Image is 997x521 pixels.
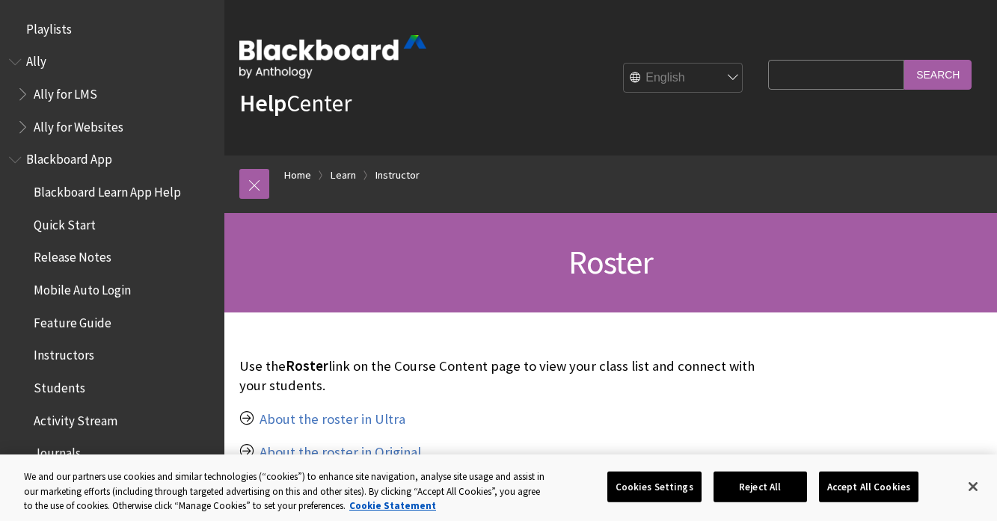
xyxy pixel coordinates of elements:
a: Learn [331,166,356,185]
a: More information about your privacy, opens in a new tab [349,499,436,512]
span: Students [34,375,85,395]
a: Instructor [375,166,420,185]
span: Mobile Auto Login [34,277,131,298]
button: Close [957,470,990,503]
span: Ally for LMS [34,81,97,102]
span: Quick Start [34,212,96,232]
a: About the roster in Original [260,443,421,461]
button: Cookies Settings [607,471,702,502]
span: Instructors [34,343,94,363]
span: Ally [26,49,46,70]
span: Roster [568,241,653,283]
a: About the roster in Ultra [260,410,405,428]
span: Blackboard App [26,147,112,167]
img: Blackboard by Anthology [239,35,426,78]
nav: Book outline for Anthology Ally Help [9,49,215,140]
strong: Help [239,88,286,118]
input: Search [904,60,972,89]
span: Blackboard Learn App Help [34,179,181,200]
select: Site Language Selector [624,64,743,93]
button: Accept All Cookies [819,471,918,502]
span: Feature Guide [34,310,111,330]
span: Activity Stream [34,408,117,428]
p: Use the link on the Course Content page to view your class list and connect with your students. [239,357,761,395]
div: We and our partners use cookies and similar technologies (“cookies”) to enhance site navigation, ... [24,469,548,514]
span: Roster [286,357,328,374]
a: HelpCenter [239,88,352,118]
nav: Book outline for Playlists [9,16,215,42]
span: Ally for Websites [34,114,123,135]
a: Home [284,166,311,185]
span: Playlists [26,16,72,37]
span: Journals [34,441,81,461]
span: Release Notes [34,245,111,265]
button: Reject All [714,471,807,502]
